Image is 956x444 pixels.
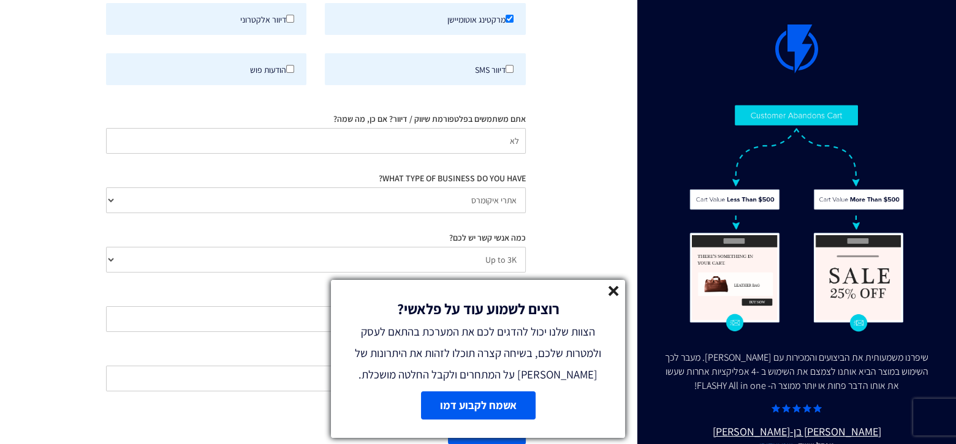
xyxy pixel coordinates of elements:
[662,351,931,393] div: שיפרנו משמעותית את הביצועים והמכירות עם [PERSON_NAME]. מעבר לכך השימוש במוצר הביא אותנו לצמצם את ...
[379,172,526,184] label: WHAT TYPE OF BUSINESS DO YOU HAVE?
[325,3,526,35] label: מרקטינג אוטומיישן
[286,15,294,23] input: דיוור אלקטרוני
[106,366,526,391] input: company-website.com
[106,53,307,85] label: הודעות פוש
[449,231,526,244] label: כמה אנשי קשר יש לכם?
[689,104,905,333] img: Flashy
[333,113,526,125] label: אתם משתמשים בפלטפורמת שיווק / דיוור? אם כן, מה שמה?
[506,15,514,23] input: מרקטינג אוטומיישן
[325,53,526,85] label: דיוור SMS
[286,65,294,73] input: הודעות פוש
[506,65,514,73] input: דיוור SMS
[106,3,307,35] label: דיוור אלקטרוני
